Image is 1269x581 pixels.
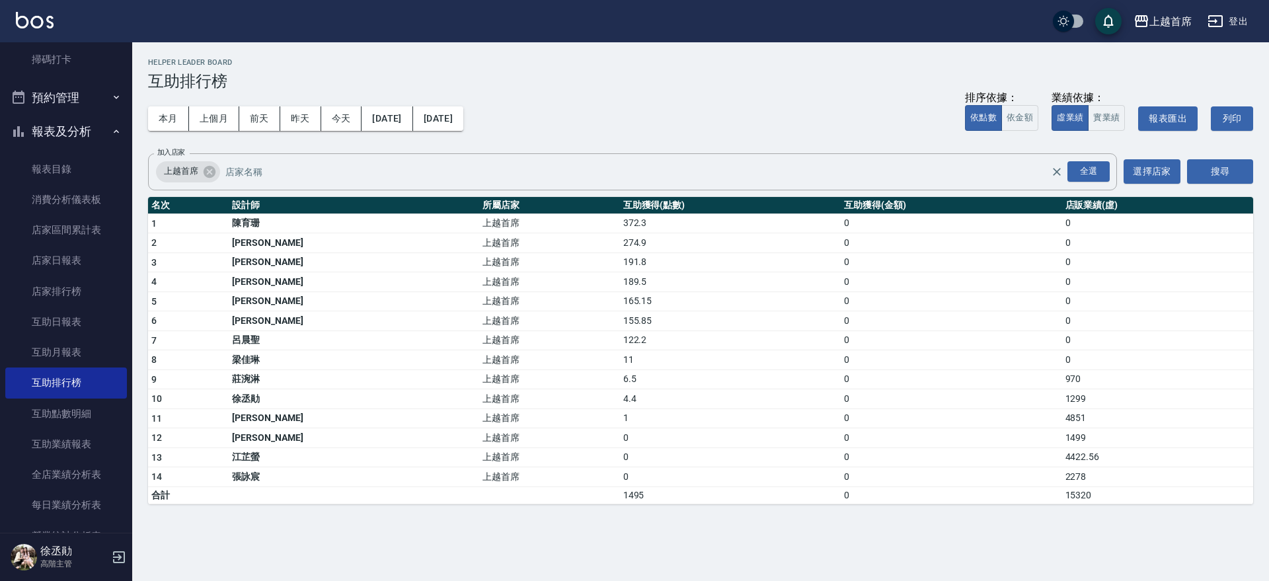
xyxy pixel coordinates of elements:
td: 0 [841,213,1061,233]
td: [PERSON_NAME] [229,272,479,292]
button: 上越首席 [1128,8,1197,35]
button: Open [1065,159,1112,184]
p: 高階主管 [40,558,108,570]
td: 4851 [1062,408,1253,428]
button: 登出 [1202,9,1253,34]
td: 970 [1062,369,1253,389]
button: 實業績 [1088,105,1125,131]
span: 1 [151,218,157,229]
a: 互助業績報表 [5,429,127,459]
a: 店家區間累計表 [5,215,127,245]
td: 11 [620,350,841,370]
a: 報表目錄 [5,154,127,184]
td: 1299 [1062,389,1253,409]
td: [PERSON_NAME] [229,311,479,331]
td: 上越首席 [479,428,619,448]
button: 本月 [148,106,189,131]
button: 列印 [1211,106,1253,131]
td: [PERSON_NAME] [229,233,479,253]
td: 0 [841,272,1061,292]
td: 陳育珊 [229,213,479,233]
td: 122.2 [620,330,841,350]
button: 報表匯出 [1138,106,1198,131]
td: 上越首席 [479,467,619,487]
td: 上越首席 [479,330,619,350]
td: 0 [841,350,1061,370]
span: 10 [151,393,163,404]
span: 13 [151,452,163,463]
td: 0 [841,330,1061,350]
td: 2278 [1062,467,1253,487]
td: 155.85 [620,311,841,331]
button: save [1095,8,1122,34]
span: 4 [151,276,157,287]
td: 0 [841,233,1061,253]
button: [DATE] [413,106,463,131]
td: 上越首席 [479,408,619,428]
td: 徐丞勛 [229,389,479,409]
h5: 徐丞勛 [40,545,108,558]
td: 上越首席 [479,350,619,370]
td: 0 [1062,311,1253,331]
th: 所屬店家 [479,197,619,214]
span: 7 [151,335,157,346]
td: 191.8 [620,252,841,272]
div: 排序依據： [965,91,1038,105]
button: 前天 [239,106,280,131]
button: 上個月 [189,106,239,131]
a: 消費分析儀表板 [5,184,127,215]
td: 0 [620,428,841,448]
td: 0 [841,389,1061,409]
span: 9 [151,374,157,385]
div: 上越首席 [1149,13,1192,30]
th: 互助獲得(點數) [620,197,841,214]
h2: Helper Leader Board [148,58,1253,67]
a: 營業統計分析表 [5,521,127,551]
button: 依金額 [1001,105,1038,131]
td: 0 [841,428,1061,448]
th: 名次 [148,197,229,214]
a: 互助月報表 [5,337,127,368]
a: 店家日報表 [5,245,127,276]
button: 昨天 [280,106,321,131]
table: a dense table [148,197,1253,504]
button: 搜尋 [1187,159,1253,184]
td: [PERSON_NAME] [229,428,479,448]
td: 上越首席 [479,369,619,389]
td: 6.5 [620,369,841,389]
td: 上越首席 [479,291,619,311]
span: 6 [151,315,157,326]
a: 全店業績分析表 [5,459,127,490]
td: 1499 [1062,428,1253,448]
button: Clear [1048,163,1066,181]
a: 互助排行榜 [5,368,127,398]
h3: 互助排行榜 [148,72,1253,91]
span: 12 [151,432,163,443]
a: 掃碼打卡 [5,44,127,75]
label: 加入店家 [157,147,185,157]
td: 0 [620,467,841,487]
td: 0 [1062,233,1253,253]
td: 0 [1062,252,1253,272]
button: 虛業績 [1052,105,1089,131]
td: 4.4 [620,389,841,409]
th: 設計師 [229,197,479,214]
button: 今天 [321,106,362,131]
td: 1 [620,408,841,428]
td: 1495 [620,486,841,504]
td: [PERSON_NAME] [229,252,479,272]
button: 預約管理 [5,81,127,115]
td: 上越首席 [479,252,619,272]
td: 0 [841,467,1061,487]
span: 上越首席 [156,165,206,178]
td: 0 [1062,291,1253,311]
div: 業績依據： [1052,91,1125,105]
td: 274.9 [620,233,841,253]
td: 0 [1062,213,1253,233]
button: 依點數 [965,105,1002,131]
img: Person [11,544,37,570]
td: 0 [841,447,1061,467]
button: 選擇店家 [1124,159,1180,184]
th: 店販業績(虛) [1062,197,1253,214]
a: 互助點數明細 [5,399,127,429]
